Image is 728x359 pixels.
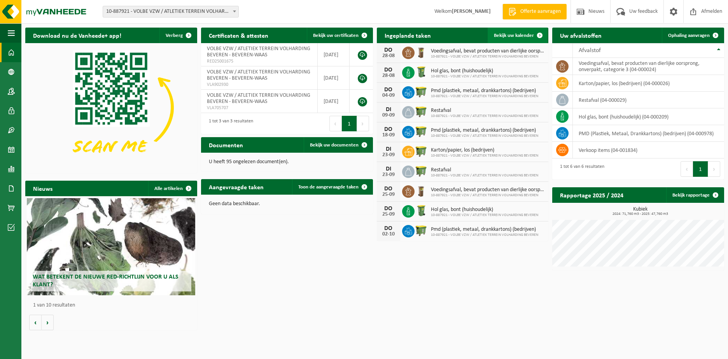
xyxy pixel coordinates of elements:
[207,82,312,88] span: VLA902930
[381,132,396,138] div: 18-09
[415,164,428,178] img: WB-1100-HPE-GN-51
[207,58,312,64] span: RED25001675
[573,108,724,125] td: hol glas, bont (huishoudelijk) (04-000209)
[415,45,428,59] img: WB-0140-HPE-BN-01
[307,28,372,43] a: Bekijk uw certificaten
[381,87,396,93] div: DO
[381,67,396,73] div: DO
[381,225,396,232] div: DO
[313,33,359,38] span: Bekijk uw certificaten
[488,28,548,43] a: Bekijk uw kalender
[159,28,196,43] button: Verberg
[381,106,396,113] div: DI
[381,172,396,178] div: 23-09
[298,185,359,190] span: Toon de aangevraagde taken
[552,28,609,43] h2: Uw afvalstoffen
[103,6,238,17] span: 10-887921 - VOLBE VZW / ATLETIEK TERREIN VOLHARDING BEVEREN - BEVEREN-WAAS
[25,181,60,196] h2: Nieuws
[381,232,396,237] div: 02-10
[415,145,428,158] img: WB-1100-HPE-GN-51
[209,201,365,207] p: Geen data beschikbaar.
[573,92,724,108] td: restafval (04-000029)
[357,116,369,131] button: Next
[318,66,350,90] td: [DATE]
[573,75,724,92] td: karton/papier, los (bedrijven) (04-000026)
[42,315,54,330] button: Volgende
[201,179,271,194] h2: Aangevraagde taken
[415,184,428,197] img: WB-0140-HPE-BN-01
[304,137,372,153] a: Bekijk uw documenten
[318,43,350,66] td: [DATE]
[377,28,439,43] h2: Ingeplande taken
[201,137,251,152] h2: Documenten
[207,69,310,81] span: VOLBE VZW / ATLETIEK TERREIN VOLHARDING BEVEREN - BEVEREN-WAAS
[431,193,545,198] span: 10-887921 - VOLBE VZW / ATLETIEK TERREIN VOLHARDING BEVEREN
[556,160,604,178] div: 1 tot 6 van 6 resultaten
[415,224,428,237] img: WB-1100-HPE-GN-51
[518,8,563,16] span: Offerte aanvragen
[415,204,428,217] img: WB-0240-HPE-GN-50
[666,187,723,203] a: Bekijk rapportage
[573,58,724,75] td: voedingsafval, bevat producten van dierlijke oorsprong, onverpakt, categorie 3 (04-000024)
[431,233,538,237] span: 10-887921 - VOLBE VZW / ATLETIEK TERREIN VOLHARDING BEVEREN
[431,134,538,138] span: 10-887921 - VOLBE VZW / ATLETIEK TERREIN VOLHARDING BEVEREN
[381,186,396,192] div: DO
[166,33,183,38] span: Verberg
[25,28,129,43] h2: Download nu de Vanheede+ app!
[207,92,310,105] span: VOLBE VZW / ATLETIEK TERREIN VOLHARDING BEVEREN - BEVEREN-WAAS
[708,161,720,177] button: Next
[431,187,545,193] span: Voedingsafval, bevat producten van dierlijke oorsprong, onverpakt, categorie 3
[25,43,197,172] img: Download de VHEPlus App
[209,159,365,165] p: U heeft 95 ongelezen document(en).
[342,116,357,131] button: 1
[573,125,724,142] td: PMD (Plastiek, Metaal, Drankkartons) (bedrijven) (04-000978)
[662,28,723,43] a: Ophaling aanvragen
[329,116,342,131] button: Previous
[381,192,396,197] div: 25-09
[431,213,538,218] span: 10-887921 - VOLBE VZW / ATLETIEK TERREIN VOLHARDING BEVEREN
[556,212,724,216] span: 2024: 71,760 m3 - 2025: 47,760 m3
[27,198,195,295] a: Wat betekent de nieuwe RED-richtlijn voor u als klant?
[431,88,538,94] span: Pmd (plastiek, metaal, drankkartons) (bedrijven)
[431,147,538,153] span: Karton/papier, los (bedrijven)
[207,105,312,111] span: VLA705707
[201,28,276,43] h2: Certificaten & attesten
[381,126,396,132] div: DO
[431,227,538,233] span: Pmd (plastiek, metaal, drankkartons) (bedrijven)
[415,65,428,78] img: WB-0240-HPE-GN-50
[381,53,396,59] div: 28-08
[452,9,491,14] strong: [PERSON_NAME]
[552,187,631,202] h2: Rapportage 2025 / 2024
[33,274,178,288] span: Wat betekent de nieuwe RED-richtlijn voor u als klant?
[431,114,538,119] span: 10-887921 - VOLBE VZW / ATLETIEK TERREIN VOLHARDING BEVEREN
[556,207,724,216] h3: Kubiek
[431,108,538,114] span: Restafval
[292,179,372,195] a: Toon de aangevraagde taken
[381,152,396,158] div: 23-09
[381,93,396,98] div: 04-09
[431,173,538,178] span: 10-887921 - VOLBE VZW / ATLETIEK TERREIN VOLHARDING BEVEREN
[431,94,538,99] span: 10-887921 - VOLBE VZW / ATLETIEK TERREIN VOLHARDING BEVEREN
[381,146,396,152] div: DI
[103,6,239,17] span: 10-887921 - VOLBE VZW / ATLETIEK TERREIN VOLHARDING BEVEREN - BEVEREN-WAAS
[381,47,396,53] div: DO
[431,153,538,158] span: 10-887921 - VOLBE VZW / ATLETIEK TERREIN VOLHARDING BEVEREN
[431,68,538,74] span: Hol glas, bont (huishoudelijk)
[431,54,545,59] span: 10-887921 - VOLBE VZW / ATLETIEK TERREIN VOLHARDING BEVEREN
[431,74,538,79] span: 10-887921 - VOLBE VZW / ATLETIEK TERREIN VOLHARDING BEVEREN
[29,315,42,330] button: Vorige
[431,48,545,54] span: Voedingsafval, bevat producten van dierlijke oorsprong, onverpakt, categorie 3
[148,181,196,196] a: Alle artikelen
[668,33,710,38] span: Ophaling aanvragen
[381,166,396,172] div: DI
[415,125,428,138] img: WB-1100-HPE-GN-51
[431,207,538,213] span: Hol glas, bont (huishoudelijk)
[310,143,359,148] span: Bekijk uw documenten
[33,303,193,308] p: 1 van 10 resultaten
[381,212,396,217] div: 25-09
[431,127,538,134] span: Pmd (plastiek, metaal, drankkartons) (bedrijven)
[318,90,350,113] td: [DATE]
[693,161,708,177] button: 1
[573,142,724,159] td: verkoop items (04-001834)
[415,85,428,98] img: WB-1100-HPE-GN-51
